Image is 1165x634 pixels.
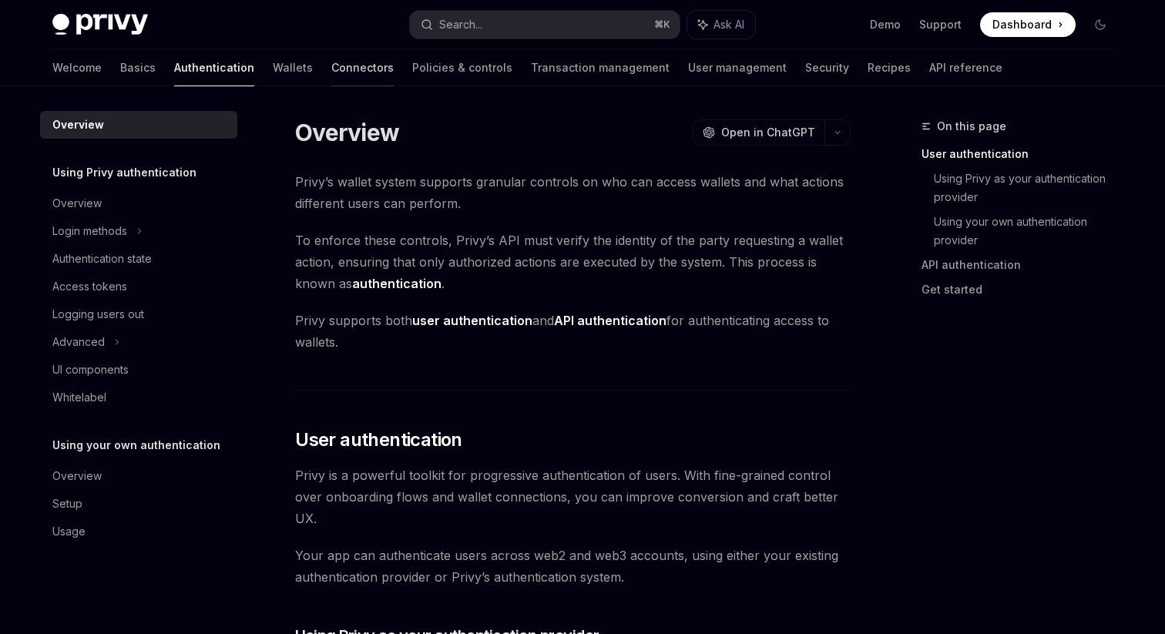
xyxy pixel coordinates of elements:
a: Demo [870,17,901,32]
a: Authentication state [40,245,237,273]
div: Access tokens [52,277,127,296]
strong: user authentication [412,313,532,328]
a: Support [919,17,962,32]
a: Connectors [331,49,394,86]
span: Open in ChatGPT [721,125,815,140]
a: Using your own authentication provider [934,210,1125,253]
h5: Using Privy authentication [52,163,196,182]
div: Login methods [52,222,127,240]
span: Privy’s wallet system supports granular controls on who can access wallets and what actions diffe... [295,171,851,214]
a: Get started [922,277,1125,302]
div: Overview [52,116,104,134]
span: To enforce these controls, Privy’s API must verify the identity of the party requesting a wallet ... [295,230,851,294]
a: Dashboard [980,12,1076,37]
button: Ask AI [687,11,755,39]
a: Access tokens [40,273,237,300]
a: Overview [40,190,237,217]
span: ⌘ K [654,18,670,31]
span: Privy is a powerful toolkit for progressive authentication of users. With fine-grained control ov... [295,465,851,529]
div: Advanced [52,333,105,351]
div: Whitelabel [52,388,106,407]
a: Welcome [52,49,102,86]
div: Search... [439,15,482,34]
button: Toggle dark mode [1088,12,1113,37]
button: Open in ChatGPT [693,119,824,146]
a: Security [805,49,849,86]
a: Recipes [868,49,911,86]
a: Authentication [174,49,254,86]
div: Overview [52,467,102,485]
span: Ask AI [713,17,744,32]
button: Search...⌘K [410,11,680,39]
a: Wallets [273,49,313,86]
strong: API authentication [554,313,666,328]
h1: Overview [295,119,399,146]
div: Authentication state [52,250,152,268]
span: On this page [937,117,1006,136]
div: Logging users out [52,305,144,324]
a: Overview [40,462,237,490]
a: Overview [40,111,237,139]
a: Policies & controls [412,49,512,86]
a: Whitelabel [40,384,237,411]
a: User authentication [922,142,1125,166]
img: dark logo [52,14,148,35]
div: Setup [52,495,82,513]
a: UI components [40,356,237,384]
a: Using Privy as your authentication provider [934,166,1125,210]
a: API reference [929,49,1002,86]
a: Usage [40,518,237,545]
strong: authentication [352,276,441,291]
span: Your app can authenticate users across web2 and web3 accounts, using either your existing authent... [295,545,851,588]
div: Usage [52,522,86,541]
a: Basics [120,49,156,86]
a: User management [688,49,787,86]
a: Transaction management [531,49,670,86]
span: Privy supports both and for authenticating access to wallets. [295,310,851,353]
a: Setup [40,490,237,518]
a: API authentication [922,253,1125,277]
div: Overview [52,194,102,213]
a: Logging users out [40,300,237,328]
h5: Using your own authentication [52,436,220,455]
span: Dashboard [992,17,1052,32]
div: UI components [52,361,129,379]
span: User authentication [295,428,462,452]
